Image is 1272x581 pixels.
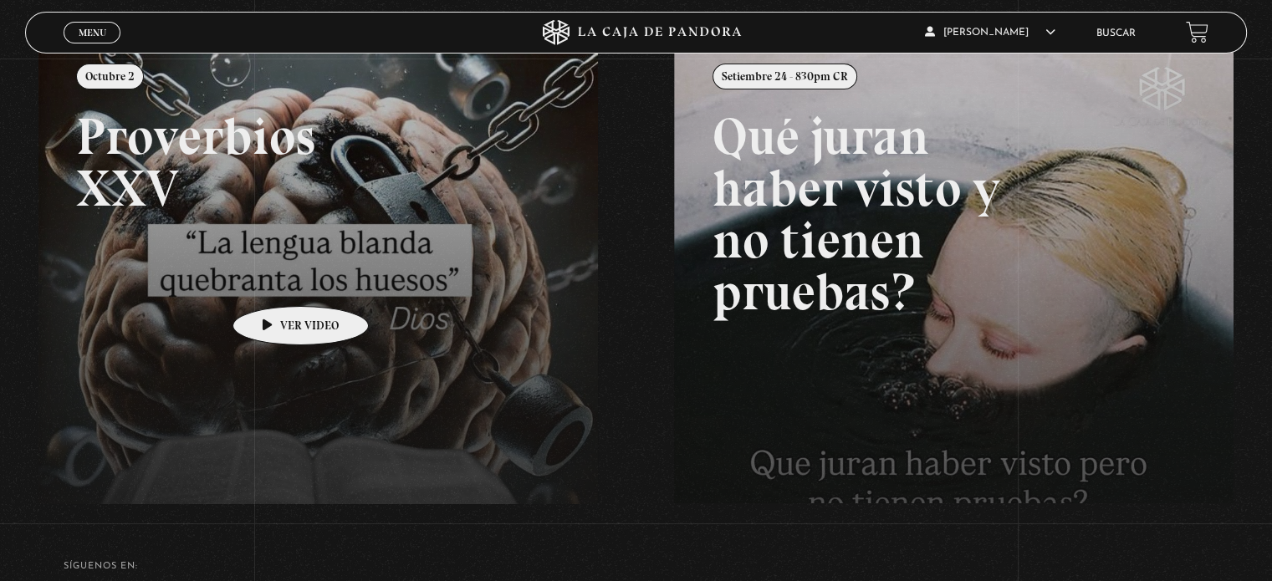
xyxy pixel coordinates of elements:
[1186,21,1208,43] a: View your shopping cart
[1096,28,1136,38] a: Buscar
[73,42,112,54] span: Cerrar
[925,28,1055,38] span: [PERSON_NAME]
[64,562,1208,571] h4: SÍguenos en:
[79,28,106,38] span: Menu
